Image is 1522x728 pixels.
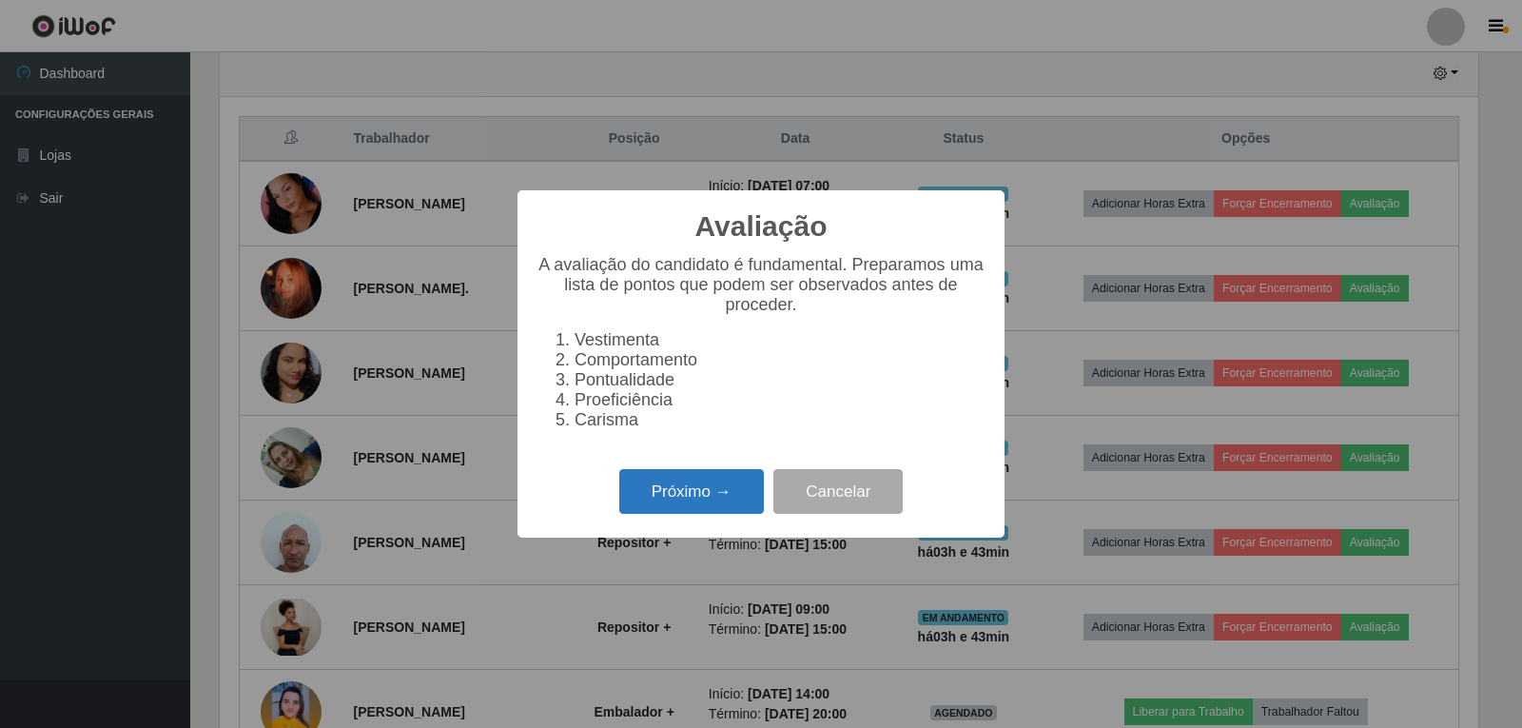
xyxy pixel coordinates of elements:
p: A avaliação do candidato é fundamental. Preparamos uma lista de pontos que podem ser observados a... [537,255,985,315]
li: Vestimenta [575,330,985,350]
li: Pontualidade [575,370,985,390]
h2: Avaliação [695,209,828,244]
li: Proeficiência [575,390,985,410]
button: Cancelar [773,469,903,514]
li: Carisma [575,410,985,430]
li: Comportamento [575,350,985,370]
button: Próximo → [619,469,764,514]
